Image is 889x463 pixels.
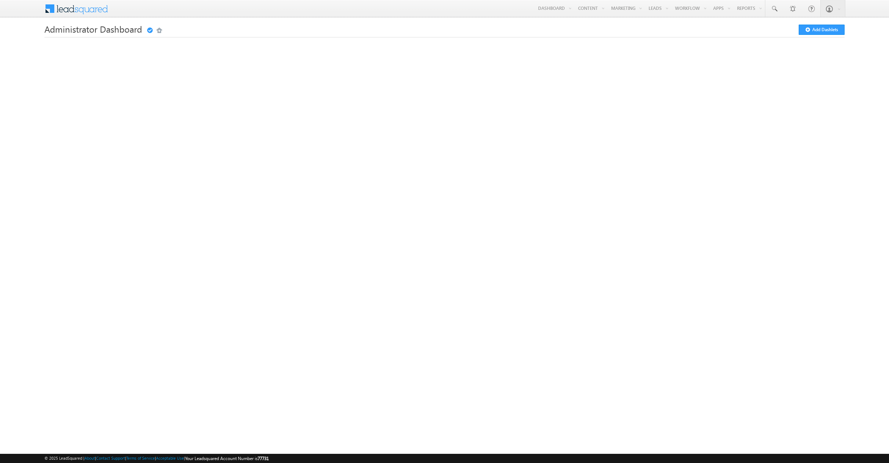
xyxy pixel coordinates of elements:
a: Acceptable Use [156,456,184,460]
span: Administrator Dashboard [44,23,142,35]
span: Your Leadsquared Account Number is [185,456,269,461]
a: Contact Support [96,456,125,460]
a: Terms of Service [126,456,155,460]
button: Add Dashlets [799,25,845,35]
span: © 2025 LeadSquared | | | | | [44,455,269,462]
span: 77731 [258,456,269,461]
a: About [84,456,95,460]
